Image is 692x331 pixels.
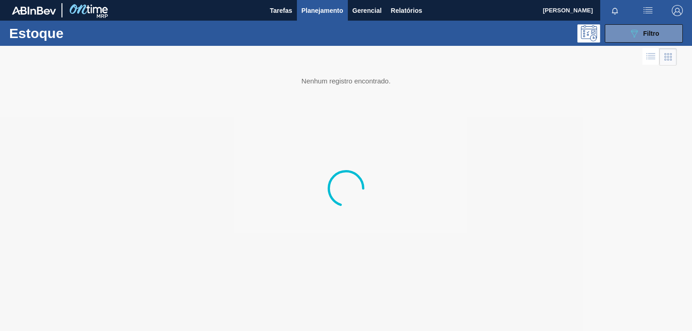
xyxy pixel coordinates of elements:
[643,30,659,37] span: Filtro
[672,5,683,16] img: Logout
[642,5,653,16] img: userActions
[600,4,630,17] button: Notificações
[12,6,56,15] img: TNhmsLtSVTkK8tSr43FrP2fwEKptu5GPRR3wAAAABJRU5ErkJggg==
[391,5,422,16] span: Relatórios
[270,5,292,16] span: Tarefas
[577,24,600,43] div: Pogramando: nenhum usuário selecionado
[9,28,140,39] h1: Estoque
[605,24,683,43] button: Filtro
[352,5,382,16] span: Gerencial
[301,5,343,16] span: Planejamento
